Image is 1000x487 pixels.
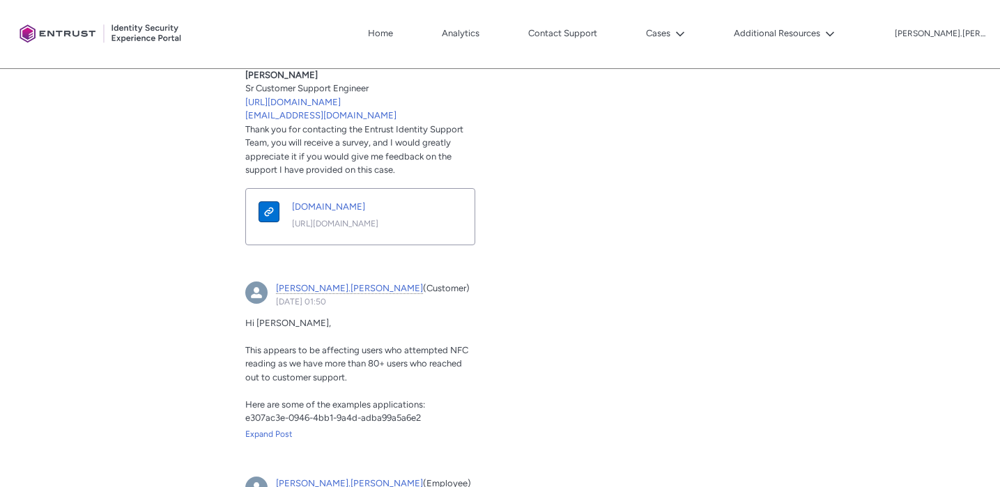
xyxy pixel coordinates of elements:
[245,124,463,176] span: Thank you for contacting the Entrust Identity Support Team, you will receive a survey, and I woul...
[245,428,475,440] a: Expand Post
[245,318,331,328] span: Hi [PERSON_NAME],
[245,83,369,93] span: Sr Customer Support Engineer
[276,297,326,307] a: [DATE] 01:50
[292,200,446,214] a: [DOMAIN_NAME]
[237,273,484,460] article: hank.hsu, 07 October 2025 at 01:50
[245,281,268,304] img: hank.hsu
[276,283,423,294] a: [PERSON_NAME].[PERSON_NAME]
[364,23,397,44] a: Home
[245,412,421,423] span: e307ac3e-0946-4bb1-9a4d-adba99a5a6e2
[643,23,689,44] button: Cases
[525,23,601,44] a: Contact Support
[245,345,468,382] span: This appears to be affecting users who attempted NFC reading as we have more than 80+ users who r...
[292,217,446,230] a: [URL][DOMAIN_NAME]
[247,190,291,237] a: documentation.onfido.com
[895,29,985,39] p: [PERSON_NAME].[PERSON_NAME]
[423,283,470,293] span: (Customer)
[730,23,838,44] button: Additional Resources
[245,399,425,410] span: Here are some of the examples applications:
[894,26,986,40] button: User Profile hank.hsu
[438,23,483,44] a: Analytics, opens in new tab
[245,70,318,80] span: [PERSON_NAME]
[245,110,397,121] a: [EMAIL_ADDRESS][DOMAIN_NAME]
[245,97,341,107] a: [URL][DOMAIN_NAME]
